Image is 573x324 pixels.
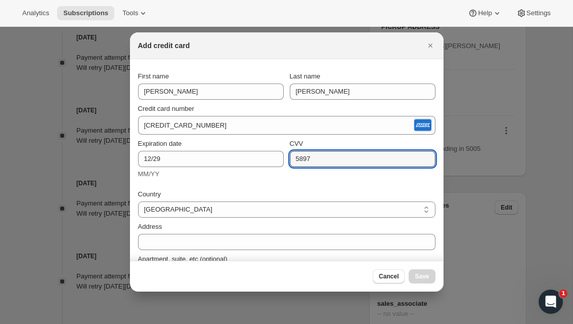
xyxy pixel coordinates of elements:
[290,72,321,80] span: Last name
[478,9,492,17] span: Help
[138,223,162,230] span: Address
[423,38,437,53] button: Close
[138,72,169,80] span: First name
[539,290,563,314] iframe: Intercom live chat
[57,6,114,20] button: Subscriptions
[63,9,108,17] span: Subscriptions
[122,9,138,17] span: Tools
[510,6,557,20] button: Settings
[290,140,303,147] span: CVV
[138,105,194,112] span: Credit card number
[116,6,154,20] button: Tools
[22,9,49,17] span: Analytics
[138,170,160,178] span: MM/YY
[462,6,508,20] button: Help
[373,269,405,283] button: Cancel
[138,190,161,198] span: Country
[138,40,190,51] h2: Add credit card
[379,272,399,280] span: Cancel
[138,140,182,147] span: Expiration date
[138,255,228,263] span: Apartment, suite, etc (optional)
[16,6,55,20] button: Analytics
[526,9,551,17] span: Settings
[559,290,567,298] span: 1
